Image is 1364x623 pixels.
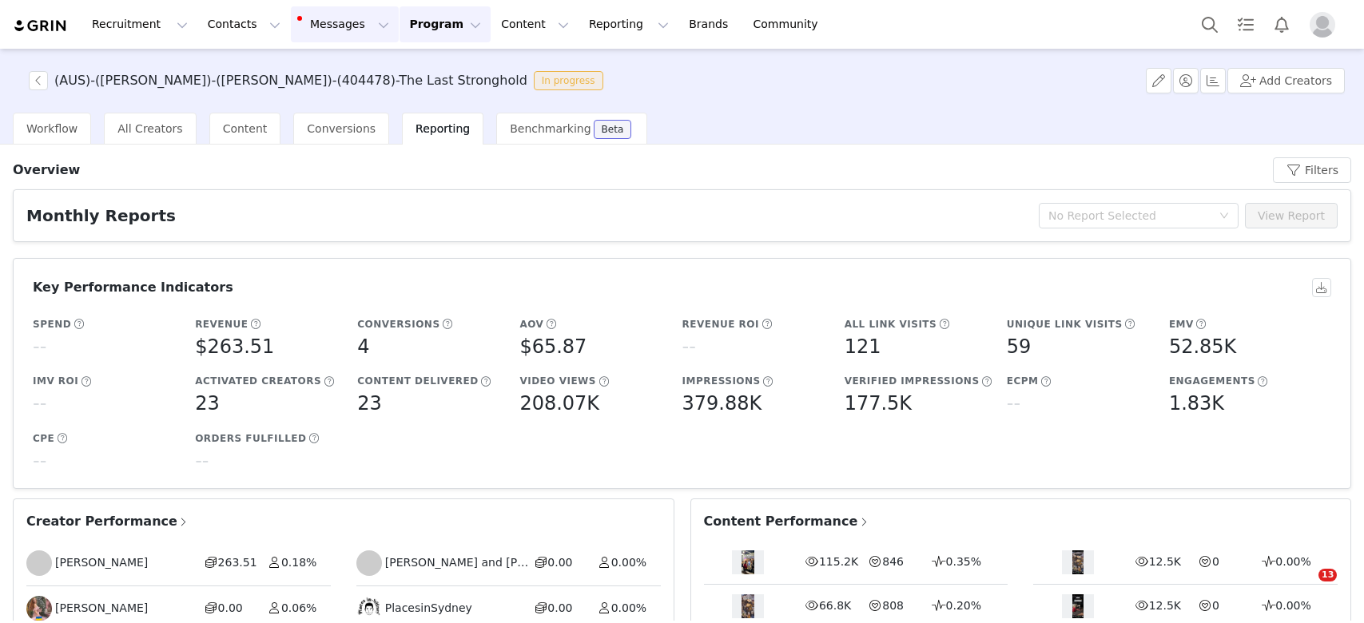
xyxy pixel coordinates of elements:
span: 12.5K [1149,555,1181,568]
img: content thumbnail [1072,550,1084,574]
h5: Revenue [195,317,248,331]
h5: Orders Fulfilled [195,431,306,446]
span: 846 [882,555,904,568]
button: View Report [1245,203,1338,228]
span: 808 [882,599,904,612]
span: All Creators [117,122,182,135]
h5: 23 [195,389,220,418]
span: 0.00% [1275,599,1310,612]
h5: -- [33,332,46,361]
h5: 52.85K [1169,332,1236,361]
span: Workflow [26,122,78,135]
h5: Activated Creators [195,374,321,388]
button: Content [491,6,579,42]
span: 0.00% [1275,555,1310,568]
span: Content [223,122,268,135]
span: 115.2K [819,555,858,568]
h5: 208.07K [519,389,599,418]
span: 0.00 [547,556,572,569]
span: 0.06% [281,601,316,614]
h5: 379.88K [682,389,762,418]
h5: -- [195,446,209,475]
h5: $65.87 [519,332,587,361]
span: Creator Performance [26,512,189,531]
button: Filters [1273,157,1351,183]
span: [object Object] [29,71,610,90]
button: Notifications [1264,6,1299,42]
h5: -- [1007,389,1020,418]
h5: CPE [33,431,54,446]
span: 263.51 [218,556,257,569]
h5: Unique Link Visits [1007,317,1123,331]
img: grin logo [13,18,69,34]
div: Beta [602,125,624,134]
button: Contacts [198,6,290,42]
h5: Video Views [519,374,596,388]
h5: Content Delivered [357,374,479,388]
h5: 121 [845,332,881,361]
img: placeholder-profile.jpg [1310,12,1335,38]
h5: IMV ROI [33,374,78,388]
h5: Impressions [682,374,761,388]
i: icon: down [1219,211,1229,222]
span: 0.00 [218,601,243,614]
h5: 23 [357,389,382,418]
h5: AOV [519,317,543,331]
h5: 4 [357,332,369,361]
span: [PERSON_NAME] [55,554,148,571]
h5: Spend [33,317,71,331]
span: Reporting [416,122,470,135]
span: 0 [1212,599,1219,612]
span: PlacesinSydney [385,600,472,617]
button: Add Creators [1227,68,1345,93]
a: Community [744,6,835,42]
span: 12.5K [1149,599,1181,612]
div: No Report Selected [1048,208,1211,224]
span: [PERSON_NAME] [55,600,148,617]
button: Program [400,6,491,42]
h5: 59 [1007,332,1032,361]
span: In progress [534,71,603,90]
span: 0.35% [946,555,981,568]
img: content thumbnail [742,594,755,618]
span: 13 [1318,569,1337,581]
h3: Overview [13,161,80,180]
span: 0 [1212,555,1219,568]
h5: 1.83K [1169,389,1224,418]
span: 0.20% [946,599,981,612]
h3: (AUS)-([PERSON_NAME])-([PERSON_NAME])-(404478)-The Last Stronghold [54,71,527,90]
span: 0.00 [547,601,572,614]
span: 0.18% [281,556,316,569]
h5: Revenue ROI [682,317,760,331]
span: 0.00% [611,556,646,569]
h5: All Link Visits [845,317,937,331]
span: [PERSON_NAME] and [PERSON_NAME] [385,554,534,571]
button: Reporting [579,6,678,42]
h5: 177.5K [845,389,912,418]
img: 06387e5a-e653-4740-85e3-828fdea946fa.jpg [26,596,52,621]
a: Tasks [1228,6,1263,42]
iframe: Intercom live chat [1286,569,1324,607]
h5: -- [33,389,46,418]
h5: Verified Impressions [845,374,980,388]
span: 0.00% [611,601,646,614]
h5: Conversions [357,317,439,331]
button: Recruitment [82,6,197,42]
button: Messages [291,6,399,42]
img: content thumbnail [742,550,755,574]
span: Content Performance [704,512,870,531]
h5: $263.51 [195,332,274,361]
h5: -- [682,332,696,361]
h3: Key Performance Indicators [33,278,233,297]
h5: eCPM [1007,374,1039,388]
button: Profile [1300,12,1351,38]
h5: -- [33,446,46,475]
h2: Monthly Reports [26,204,176,228]
img: content thumbnail [1072,594,1084,618]
span: 66.8K [819,599,851,612]
button: Search [1192,6,1227,42]
img: f0076835-e2d6-478f-a99e-852a314b9635.jpg [356,596,382,621]
span: Benchmarking [510,122,591,135]
a: Brands [679,6,742,42]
